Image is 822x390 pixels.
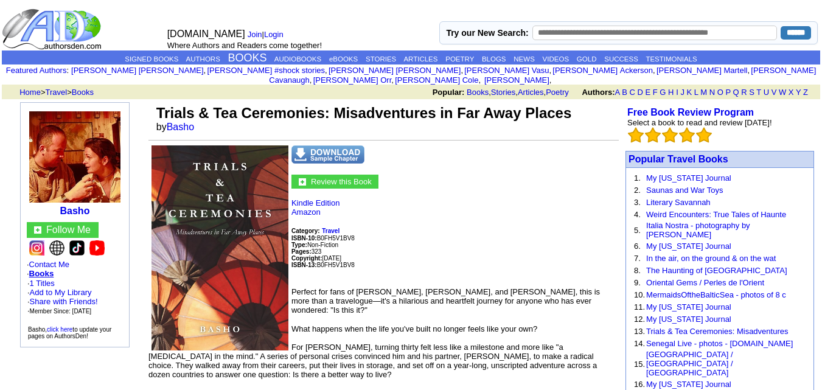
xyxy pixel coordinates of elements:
font: i [750,68,751,74]
a: C [629,88,635,97]
font: 10. [634,290,645,299]
a: Join [248,30,262,39]
a: [PERSON_NAME] #shock stories [207,66,325,75]
label: Try our New Search: [446,28,528,38]
img: bigemptystars.png [696,127,712,143]
img: dnsample.png [291,145,364,164]
a: K [687,88,692,97]
a: [PERSON_NAME] [PERSON_NAME] [329,66,461,75]
a: S [749,88,754,97]
font: , , , , , , , , , , [71,66,816,85]
a: My [US_STATE] Journal [646,242,731,251]
a: Articles [518,88,544,97]
a: Books [72,88,94,97]
img: bigemptystars.png [662,127,678,143]
a: VIDEOS [543,55,569,63]
a: [PERSON_NAME] Cavanaugh [269,66,816,85]
font: by [156,122,203,132]
a: Contact Me [29,260,69,269]
a: [GEOGRAPHIC_DATA] / [GEOGRAPHIC_DATA] / [GEOGRAPHIC_DATA] [646,350,733,377]
a: J [680,88,684,97]
a: TESTIMONIALS [646,55,697,63]
a: N [709,88,715,97]
b: Popular: [433,88,465,97]
a: Free Book Review Program [627,107,754,117]
a: V [771,88,777,97]
a: Z [803,88,808,97]
font: [DATE] [322,255,341,262]
font: Basho, to update your pages on AuthorsDen! [28,326,111,340]
font: B0FH5V1BV8 [291,262,355,268]
a: B [622,88,627,97]
font: > > [15,88,94,97]
a: ARTICLES [403,55,437,63]
b: Authors: [582,88,615,97]
font: i [394,77,395,84]
font: · [27,279,98,315]
a: Login [264,30,284,39]
b: Type: [291,242,307,248]
img: gc.jpg [299,178,306,186]
font: 9. [634,278,641,287]
img: ig.png [29,240,44,256]
a: Literary Savannah [646,198,711,207]
a: Weird Encounters: True Tales of Haunte [646,210,786,219]
font: i [206,68,207,74]
font: Follow Me [46,225,91,235]
a: I [676,88,678,97]
a: Travel [46,88,68,97]
font: : [6,66,69,75]
b: ISBN-13: [291,262,317,268]
font: 8. [634,266,641,275]
img: website.png [49,240,64,256]
font: 11. [634,302,645,312]
font: 5. [634,226,641,235]
font: i [655,68,657,74]
a: click here [47,326,72,333]
a: My [US_STATE] Journal [646,380,731,389]
font: 6. [634,242,641,251]
font: Select a book to read and review [DATE]! [627,118,772,127]
a: Featured Authors [6,66,67,75]
a: Italia Nostra - photography by [PERSON_NAME] [646,221,750,239]
a: A [615,88,620,97]
font: i [551,77,552,84]
font: i [312,77,313,84]
a: [PERSON_NAME] Martell [657,66,748,75]
font: · · · [27,288,98,315]
img: logo_ad.gif [2,8,104,50]
b: Travel [322,228,340,234]
b: Pages: [291,248,312,255]
font: 323 [291,248,321,255]
a: D [637,88,643,97]
font: 13. [634,327,645,336]
a: STORIES [366,55,396,63]
a: My [US_STATE] Journal [646,302,731,312]
font: Perfect for fans of [PERSON_NAME], [PERSON_NAME], and [PERSON_NAME], this is more than a travelog... [291,287,600,315]
a: Amazon [291,207,321,217]
b: Category: [291,228,320,234]
a: [PERSON_NAME] Cole [395,75,478,85]
a: W [779,88,786,97]
a: Travel [322,226,340,235]
a: [PERSON_NAME] [482,75,549,85]
a: Senegal Live - photos - [DOMAIN_NAME] [646,339,793,348]
a: SIGNED BOOKS [125,55,178,63]
a: [PERSON_NAME] Ackerson [552,66,653,75]
img: youtube.png [89,240,105,256]
font: , , , [433,88,819,97]
a: AUDIOBOOKS [274,55,321,63]
font: 15. [634,360,645,369]
a: In the air, on the ground & on the wat [646,254,776,263]
a: Add to My Library [30,288,92,297]
a: Basho [60,206,90,216]
a: Home [19,88,41,97]
a: Y [796,88,801,97]
a: H [668,88,674,97]
font: 2. [634,186,641,195]
img: See larger image [152,145,288,350]
font: Member Since: [DATE] [30,308,92,315]
font: B0FH5V1BV8 [291,235,355,242]
img: bigemptystars.png [679,127,695,143]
